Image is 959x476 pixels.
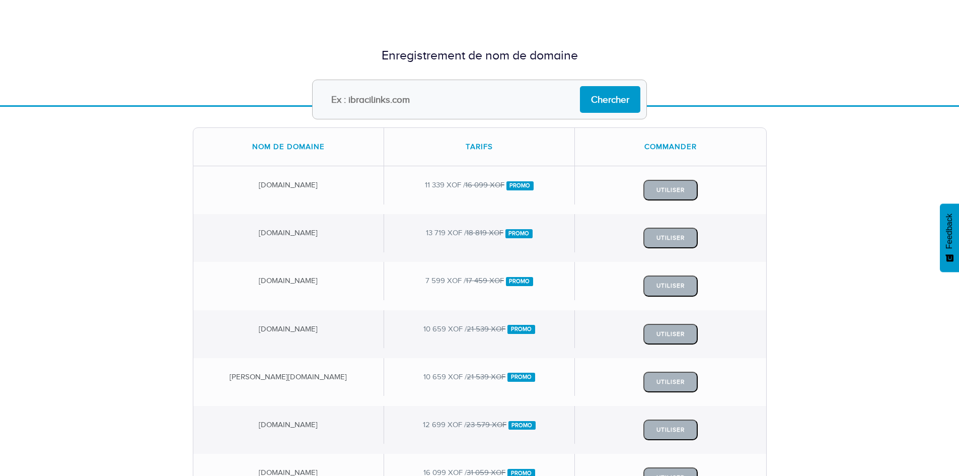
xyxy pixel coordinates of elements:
button: Utiliser [643,228,698,248]
div: [DOMAIN_NAME] [193,166,384,204]
div: 7 599 XOF / [384,262,575,300]
del: 17 459 XOF [466,277,504,285]
div: [DOMAIN_NAME] [193,310,384,348]
span: Promo [506,181,534,190]
div: [PERSON_NAME][DOMAIN_NAME] [193,358,384,396]
span: Promo [508,421,536,430]
input: Chercher [580,86,640,113]
del: 23 579 XOF [466,421,506,429]
span: Promo [506,277,534,286]
span: Feedback [945,214,954,249]
div: Tarifs [384,128,575,166]
div: [DOMAIN_NAME] [193,214,384,252]
div: [DOMAIN_NAME] [193,406,384,444]
span: Promo [507,373,535,382]
div: 10 659 XOF / [384,358,575,396]
button: Utiliser [643,420,698,440]
button: Feedback - Afficher l’enquête [940,203,959,272]
del: 21 539 XOF [467,373,505,381]
div: [DOMAIN_NAME] [193,262,384,300]
button: Utiliser [643,276,698,296]
div: 12 699 XOF / [384,406,575,444]
button: Utiliser [643,324,698,345]
span: Promo [507,325,535,334]
input: Ex : ibracilinks.com [312,80,647,119]
div: Enregistrement de nom de domaine [193,46,767,64]
div: 11 339 XOF / [384,166,575,204]
del: 18 819 XOF [466,229,503,237]
button: Utiliser [643,372,698,392]
div: 13 719 XOF / [384,214,575,252]
del: 21 539 XOF [467,325,505,333]
del: 16 099 XOF [465,181,504,189]
button: Utiliser [643,180,698,200]
div: Nom de domaine [193,128,384,166]
div: Commander [575,128,766,166]
div: 10 659 XOF / [384,310,575,348]
span: Promo [505,229,533,238]
iframe: Drift Widget Chat Controller [909,426,947,464]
